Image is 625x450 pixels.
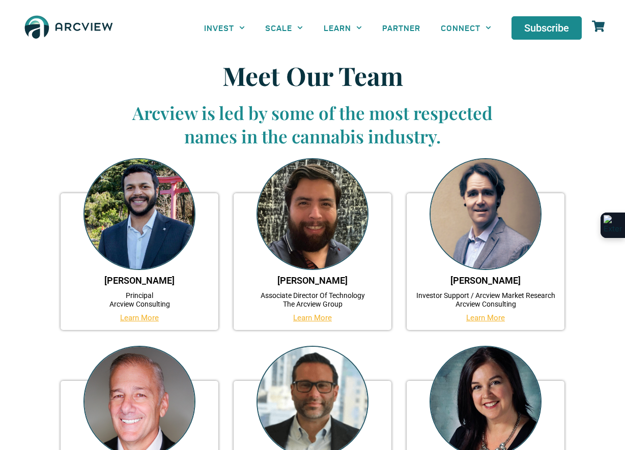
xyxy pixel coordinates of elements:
[524,23,569,33] span: Subscribe
[261,291,365,308] a: Associate Director Of TechnologyThe Arcview Group
[512,16,582,40] a: Subscribe
[255,16,313,39] a: SCALE
[372,16,431,39] a: PARTNER
[114,101,511,147] h3: Arcview is led by some of the most respected names in the cannabis industry.
[431,16,501,39] a: CONNECT
[416,291,555,308] a: Investor Support / Arcview Market ResearchArcview Consulting
[293,313,332,322] a: Learn More
[466,313,505,322] a: Learn More
[194,16,501,39] nav: Menu
[450,275,521,286] a: [PERSON_NAME]
[114,61,511,91] h1: Meet Our Team
[277,275,348,286] a: [PERSON_NAME]
[104,275,175,286] a: [PERSON_NAME]
[120,313,159,322] a: Learn More
[604,215,622,235] img: Extension Icon
[20,10,117,45] img: The Arcview Group
[314,16,372,39] a: LEARN
[194,16,255,39] a: INVEST
[109,291,170,308] a: PrincipalArcview Consulting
